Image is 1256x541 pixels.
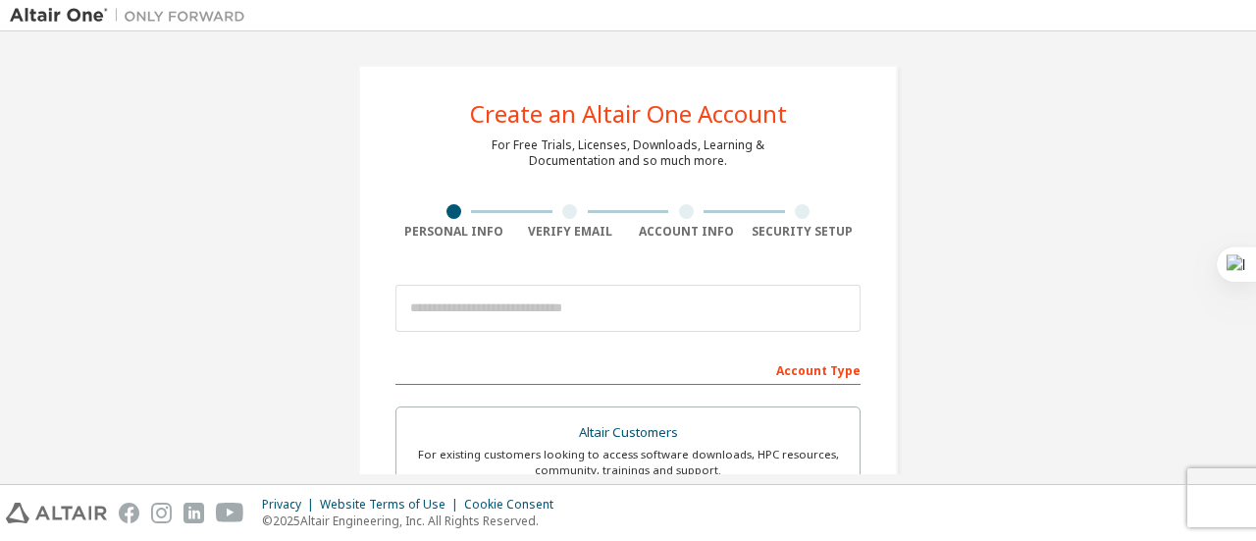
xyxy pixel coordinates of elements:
div: Verify Email [512,224,629,240]
p: © 2025 Altair Engineering, Inc. All Rights Reserved. [262,513,565,529]
img: instagram.svg [151,503,172,523]
div: Privacy [262,497,320,513]
div: Account Info [628,224,745,240]
div: Security Setup [745,224,862,240]
div: Personal Info [395,224,512,240]
img: facebook.svg [119,503,139,523]
div: For Free Trials, Licenses, Downloads, Learning & Documentation and so much more. [492,137,764,169]
div: Altair Customers [408,419,848,447]
div: For existing customers looking to access software downloads, HPC resources, community, trainings ... [408,447,848,478]
img: Altair One [10,6,255,26]
div: Cookie Consent [464,497,565,513]
div: Create an Altair One Account [470,102,787,126]
img: altair_logo.svg [6,503,107,523]
div: Website Terms of Use [320,497,464,513]
img: youtube.svg [216,503,244,523]
img: linkedin.svg [183,503,204,523]
div: Account Type [395,353,861,385]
